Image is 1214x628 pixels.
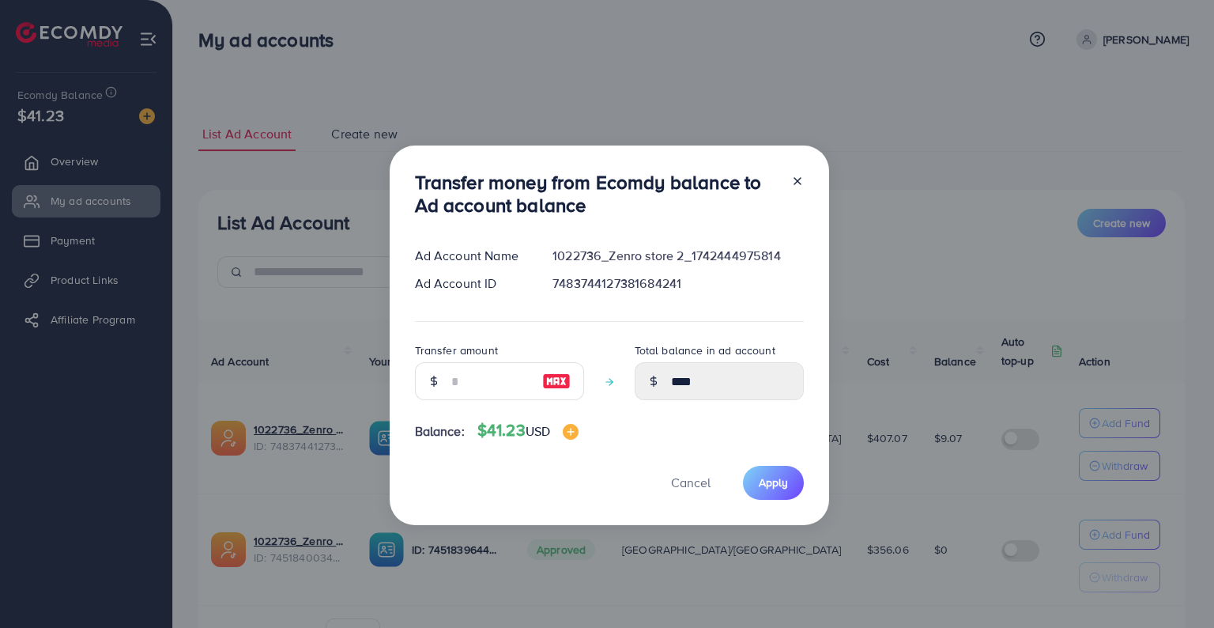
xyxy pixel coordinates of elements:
[759,475,788,490] span: Apply
[542,372,571,391] img: image
[563,424,579,440] img: image
[1147,557,1202,616] iframe: Chat
[671,474,711,491] span: Cancel
[415,171,779,217] h3: Transfer money from Ecomdy balance to Ad account balance
[477,421,579,441] h4: $41.23
[415,342,498,358] label: Transfer amount
[540,274,816,293] div: 7483744127381684241
[651,466,730,500] button: Cancel
[540,247,816,265] div: 1022736_Zenro store 2_1742444975814
[415,422,465,441] span: Balance:
[402,274,541,293] div: Ad Account ID
[635,342,775,358] label: Total balance in ad account
[526,422,550,440] span: USD
[743,466,804,500] button: Apply
[402,247,541,265] div: Ad Account Name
